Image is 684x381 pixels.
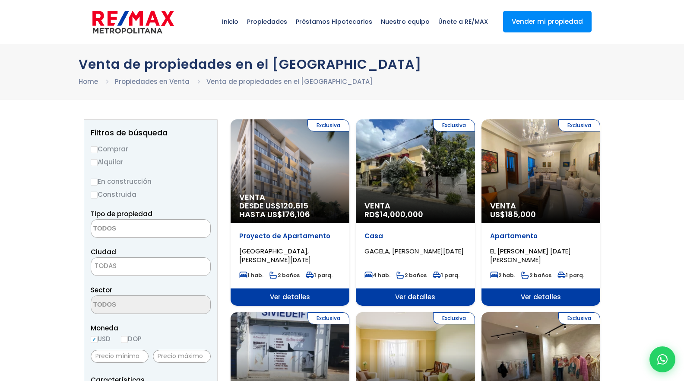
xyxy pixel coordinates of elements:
[433,312,475,324] span: Exclusiva
[91,247,116,256] span: Ciudad
[364,247,464,256] span: GACELA, [PERSON_NAME][DATE]
[243,9,291,35] span: Propiedades
[239,272,263,279] span: 1 hab.
[490,232,592,240] p: Apartamento
[91,296,175,314] textarea: Search
[91,350,149,363] input: Precio mínimo
[91,157,211,167] label: Alquilar
[364,272,390,279] span: 4 hab.
[239,193,341,202] span: Venta
[282,209,310,220] span: 176,106
[95,261,117,270] span: TODAS
[291,9,377,35] span: Préstamos Hipotecarios
[91,220,175,238] textarea: Search
[396,272,427,279] span: 2 baños
[433,119,475,131] span: Exclusiva
[558,312,600,324] span: Exclusiva
[505,209,536,220] span: 185,000
[503,11,592,32] a: Vender mi propiedad
[91,146,98,153] input: Comprar
[206,76,373,87] li: Venta de propiedades en el [GEOGRAPHIC_DATA]
[269,272,300,279] span: 2 baños
[91,179,98,186] input: En construcción
[434,9,492,35] span: Únete a RE/MAX
[218,9,243,35] span: Inicio
[91,333,111,344] label: USD
[79,77,98,86] a: Home
[239,210,341,219] span: HASTA US$
[307,312,349,324] span: Exclusiva
[490,272,515,279] span: 2 hab.
[92,9,174,35] img: remax-metropolitana-logo
[558,119,600,131] span: Exclusiva
[481,119,600,306] a: Exclusiva Venta US$185,000 Apartamento EL [PERSON_NAME] [DATE][PERSON_NAME] 2 hab. 2 baños 1 parq...
[115,77,190,86] a: Propiedades en Venta
[239,232,341,240] p: Proyecto de Apartamento
[91,260,210,272] span: TODAS
[91,189,211,200] label: Construida
[121,336,128,343] input: DOP
[91,209,152,218] span: Tipo de propiedad
[356,288,475,306] span: Ver detalles
[307,119,349,131] span: Exclusiva
[153,350,211,363] input: Precio máximo
[356,119,475,306] a: Exclusiva Venta RD$14,000,000 Casa GACELA, [PERSON_NAME][DATE] 4 hab. 2 baños 1 parq. Ver detalles
[121,333,142,344] label: DOP
[490,247,571,264] span: EL [PERSON_NAME] [DATE][PERSON_NAME]
[364,209,423,220] span: RD$
[364,232,466,240] p: Casa
[380,209,423,220] span: 14,000,000
[433,272,459,279] span: 1 parq.
[231,288,349,306] span: Ver detalles
[481,288,600,306] span: Ver detalles
[91,176,211,187] label: En construcción
[521,272,551,279] span: 2 baños
[239,202,341,219] span: DESDE US$
[91,192,98,199] input: Construida
[281,200,308,211] span: 120,615
[490,209,536,220] span: US$
[306,272,332,279] span: 1 parq.
[91,128,211,137] h2: Filtros de búsqueda
[91,159,98,166] input: Alquilar
[91,285,112,295] span: Sector
[557,272,584,279] span: 1 parq.
[91,144,211,154] label: Comprar
[91,257,211,276] span: TODAS
[490,202,592,210] span: Venta
[91,336,98,343] input: USD
[377,9,434,35] span: Nuestro equipo
[79,57,605,72] h1: Venta de propiedades en el [GEOGRAPHIC_DATA]
[231,119,349,306] a: Exclusiva Venta DESDE US$120,615 HASTA US$176,106 Proyecto de Apartamento [GEOGRAPHIC_DATA], [PER...
[239,247,311,264] span: [GEOGRAPHIC_DATA], [PERSON_NAME][DATE]
[91,323,211,333] span: Moneda
[364,202,466,210] span: Venta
